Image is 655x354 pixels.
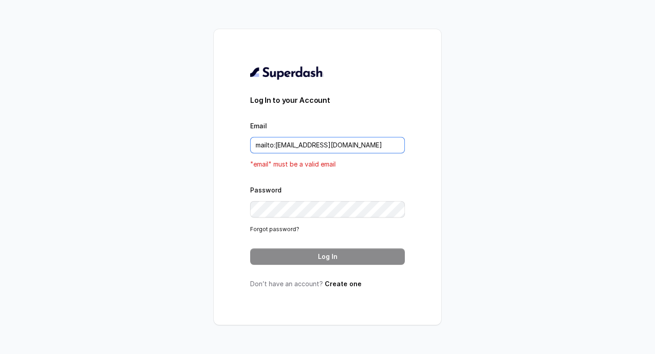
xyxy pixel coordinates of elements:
button: Log In [250,248,405,265]
label: Email [250,122,267,130]
h3: Log In to your Account [250,95,405,106]
p: "email" must be a valid email [250,159,405,170]
p: Don’t have an account? [250,279,405,288]
input: youremail@example.com [250,137,405,153]
a: Forgot password? [250,226,299,233]
a: Create one [325,280,362,288]
img: light.svg [250,66,323,80]
label: Password [250,186,282,194]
